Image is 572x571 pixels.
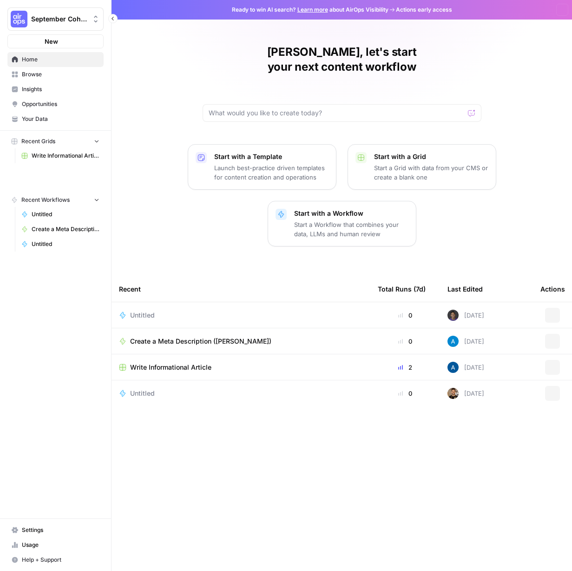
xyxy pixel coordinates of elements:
[32,152,99,160] span: Write Informational Article
[17,148,104,163] a: Write Informational Article
[447,310,484,321] div: [DATE]
[32,210,99,219] span: Untitled
[209,108,464,118] input: What would you like to create today?
[32,225,99,233] span: Create a Meta Description ([PERSON_NAME])
[22,100,99,108] span: Opportunities
[7,523,104,538] a: Settings
[203,45,481,74] h1: [PERSON_NAME], let's start your next content workflow
[22,55,99,64] span: Home
[22,556,99,564] span: Help + Support
[374,163,488,182] p: Start a Grid with data from your CMS or create a blank one
[119,389,363,398] a: Untitled
[119,276,363,302] div: Recent
[31,14,87,24] span: September Cohort
[378,276,426,302] div: Total Runs (7d)
[21,196,70,204] span: Recent Workflows
[232,6,388,14] span: Ready to win AI search? about AirOps Visibility
[22,526,99,534] span: Settings
[7,52,104,67] a: Home
[17,207,104,222] a: Untitled
[119,311,363,320] a: Untitled
[21,137,55,146] span: Recent Grids
[17,222,104,237] a: Create a Meta Description ([PERSON_NAME])
[378,363,433,372] div: 2
[378,311,433,320] div: 0
[130,389,155,398] span: Untitled
[378,337,433,346] div: 0
[214,152,329,161] p: Start with a Template
[447,336,459,347] img: o3cqybgnmipr355j8nz4zpq1mc6x
[447,388,459,399] img: 36rz0nf6lyfqsoxlb67712aiq2cf
[22,115,99,123] span: Your Data
[130,337,271,346] span: Create a Meta Description ([PERSON_NAME])
[119,363,363,372] a: Write Informational Article
[374,152,488,161] p: Start with a Grid
[130,311,155,320] span: Untitled
[7,7,104,31] button: Workspace: September Cohort
[45,37,58,46] span: New
[447,336,484,347] div: [DATE]
[268,201,416,246] button: Start with a WorkflowStart a Workflow that combines your data, LLMs and human review
[7,134,104,148] button: Recent Grids
[447,276,483,302] div: Last Edited
[22,85,99,93] span: Insights
[130,363,211,372] span: Write Informational Article
[447,310,459,321] img: 52v6d42v34ivydbon8qigpzex0ny
[396,6,452,14] span: Actions early access
[447,362,459,373] img: r14hsbufqv3t0k7vcxcnu0vbeixh
[22,70,99,79] span: Browse
[7,538,104,552] a: Usage
[7,67,104,82] a: Browse
[297,6,328,13] a: Learn more
[447,388,484,399] div: [DATE]
[540,276,565,302] div: Actions
[7,552,104,567] button: Help + Support
[32,240,99,248] span: Untitled
[348,144,496,190] button: Start with a GridStart a Grid with data from your CMS or create a blank one
[214,163,329,182] p: Launch best-practice driven templates for content creation and operations
[294,220,408,239] p: Start a Workflow that combines your data, LLMs and human review
[7,97,104,112] a: Opportunities
[7,112,104,126] a: Your Data
[188,144,336,190] button: Start with a TemplateLaunch best-practice driven templates for content creation and operations
[7,193,104,207] button: Recent Workflows
[378,389,433,398] div: 0
[11,11,27,27] img: September Cohort Logo
[17,237,104,252] a: Untitled
[7,34,104,48] button: New
[7,82,104,97] a: Insights
[294,209,408,218] p: Start with a Workflow
[119,337,363,346] a: Create a Meta Description ([PERSON_NAME])
[22,541,99,549] span: Usage
[447,362,484,373] div: [DATE]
